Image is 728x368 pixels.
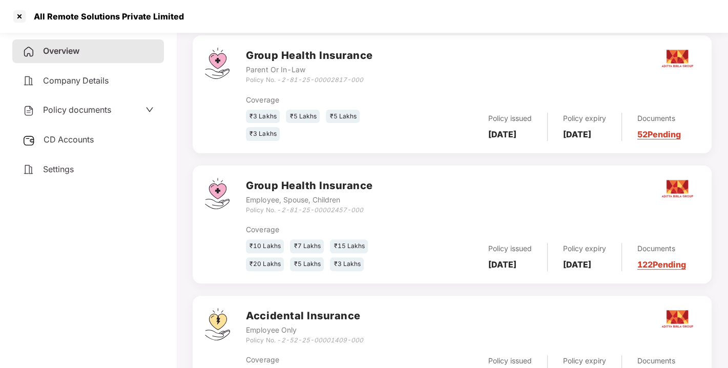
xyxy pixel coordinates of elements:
div: ₹15 Lakhs [330,239,368,253]
h3: Group Health Insurance [246,178,372,194]
div: Policy issued [488,113,532,124]
div: Employee, Spouse, Children [246,194,372,206]
img: svg+xml;base64,PHN2ZyB4bWxucz0iaHR0cDovL3d3dy53My5vcmcvMjAwMC9zdmciIHdpZHRoPSI0Ny43MTQiIGhlaWdodD... [205,178,230,209]
div: ₹5 Lakhs [290,257,324,271]
span: down [145,106,154,114]
h3: Group Health Insurance [246,48,372,64]
b: [DATE] [488,259,516,270]
div: Documents [637,113,681,124]
div: Policy expiry [563,113,606,124]
b: [DATE] [563,259,591,270]
i: 2-81-25-00002817-000 [281,76,363,84]
div: ₹5 Lakhs [326,110,360,124]
div: All Remote Solutions Private Limited [28,11,184,22]
img: svg+xml;base64,PHN2ZyB4bWxucz0iaHR0cDovL3d3dy53My5vcmcvMjAwMC9zdmciIHdpZHRoPSI0Ny43MTQiIGhlaWdodD... [205,48,230,79]
div: Coverage [246,354,397,365]
div: Coverage [246,224,397,235]
b: [DATE] [563,129,591,139]
img: svg+xml;base64,PHN2ZyB4bWxucz0iaHR0cDovL3d3dy53My5vcmcvMjAwMC9zdmciIHdpZHRoPSIyNCIgaGVpZ2h0PSIyNC... [23,75,35,87]
div: Policy No. - [246,206,372,215]
h3: Accidental Insurance [246,308,363,324]
i: 2-52-25-00001409-000 [281,336,363,344]
div: ₹3 Lakhs [330,257,364,271]
div: ₹20 Lakhs [246,257,284,271]
div: Policy No. - [246,336,363,345]
span: Policy documents [43,105,111,115]
span: Company Details [43,75,109,86]
div: Coverage [246,94,397,106]
span: CD Accounts [44,134,94,145]
img: svg+xml;base64,PHN2ZyB4bWxucz0iaHR0cDovL3d3dy53My5vcmcvMjAwMC9zdmciIHdpZHRoPSIyNCIgaGVpZ2h0PSIyNC... [23,105,35,117]
img: svg+xml;base64,PHN2ZyB3aWR0aD0iMjUiIGhlaWdodD0iMjQiIHZpZXdCb3g9IjAgMCAyNSAyNCIgZmlsbD0ibm9uZSIgeG... [23,134,35,147]
div: Policy expiry [563,355,606,366]
div: Documents [637,355,686,366]
img: svg+xml;base64,PHN2ZyB4bWxucz0iaHR0cDovL3d3dy53My5vcmcvMjAwMC9zdmciIHdpZHRoPSIyNCIgaGVpZ2h0PSIyNC... [23,163,35,176]
div: ₹3 Lakhs [246,110,280,124]
div: Policy issued [488,243,532,254]
span: Settings [43,164,74,174]
div: ₹7 Lakhs [290,239,324,253]
b: [DATE] [488,129,516,139]
div: ₹10 Lakhs [246,239,284,253]
img: aditya.png [659,40,695,76]
img: aditya.png [659,171,695,207]
div: Policy issued [488,355,532,366]
div: Policy expiry [563,243,606,254]
div: Employee Only [246,324,363,336]
div: Policy No. - [246,75,372,85]
a: 122 Pending [637,259,686,270]
a: 52 Pending [637,129,681,139]
img: svg+xml;base64,PHN2ZyB4bWxucz0iaHR0cDovL3d3dy53My5vcmcvMjAwMC9zdmciIHdpZHRoPSIyNCIgaGVpZ2h0PSIyNC... [23,46,35,58]
img: svg+xml;base64,PHN2ZyB4bWxucz0iaHR0cDovL3d3dy53My5vcmcvMjAwMC9zdmciIHdpZHRoPSI0OS4zMjEiIGhlaWdodD... [205,308,230,340]
div: Documents [637,243,686,254]
span: Overview [43,46,79,56]
i: 2-81-25-00002457-000 [281,206,363,214]
img: aditya.png [659,301,695,337]
div: Parent Or In-Law [246,64,372,75]
div: ₹3 Lakhs [246,127,280,141]
div: ₹5 Lakhs [286,110,320,124]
